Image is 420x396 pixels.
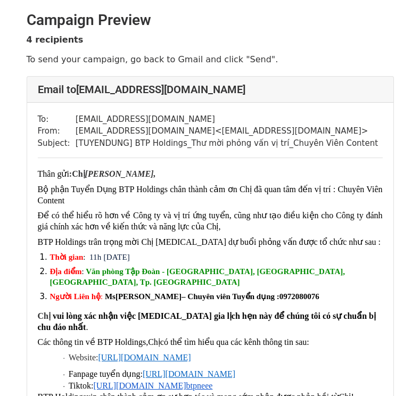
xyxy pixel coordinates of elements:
[89,253,130,261] span: 11h [DATE]
[69,353,98,362] span: Website:
[38,169,69,178] span: Thân gửi
[279,292,319,301] strong: 0972080076
[38,137,76,150] td: Subject:
[72,169,85,178] strong: Chị
[27,35,84,45] strong: 4 recipients
[63,382,65,390] span: ·
[98,353,191,362] a: [URL][DOMAIN_NAME]
[50,292,101,301] span: Người Liên hệ
[38,113,76,126] td: To:
[148,337,160,346] span: Chị
[38,337,149,346] span: Các thông tin về BTP Holdings,
[93,381,186,390] a: [URL][DOMAIN_NAME]
[160,337,309,346] span: có thể tìm hiểu qua các kênh thông tin sau:
[76,125,378,137] td: [EMAIL_ADDRESS][DOMAIN_NAME] < [EMAIL_ADDRESS][DOMAIN_NAME] >
[38,311,376,332] span: vui lòng xác nhận việc [MEDICAL_DATA] gia lịch hẹn này để chúng tôi có sự chuẩn bị chu đáo nhất
[50,253,86,261] font: :
[76,137,378,150] td: [TUYENDUNG] BTP Holdings_Thư mời phỏng vấn vị trí_Chuyên Viên Content
[85,169,156,178] strong: [PERSON_NAME],
[38,211,383,231] span: Để có thể hiểu rõ hơn về Công ty và vị trí ứng tuyển, cũng như tạo điều kiện cho Công ty đánh giá...
[93,381,212,390] u: btpneee
[38,185,383,205] span: Bộ phận Tuyển Dụng BTP Holdings chân thành cảm ơn Chị đã quan tâm đến vị trí : Chuyên Viên Content
[27,11,394,29] h2: Campaign Preview
[69,381,94,390] span: Tiktok:
[69,169,72,178] strong: :
[86,323,88,332] span: .
[38,83,383,96] h4: Email to [EMAIL_ADDRESS][DOMAIN_NAME]
[143,369,235,378] a: [URL][DOMAIN_NAME]
[105,292,116,301] strong: Ms
[63,370,65,378] span: ·
[50,267,82,276] span: Địa điểm
[116,292,182,301] strong: [PERSON_NAME]
[50,267,345,286] strong: Văn phòng Tập Đoàn - [GEOGRAPHIC_DATA], [GEOGRAPHIC_DATA], [GEOGRAPHIC_DATA], Tp. [GEOGRAPHIC_DATA]
[27,54,394,65] p: To send your campaign, go back to Gmail and click "Send".
[82,267,86,276] span: :
[69,369,143,378] span: Fanpage tuyển dụng:
[38,125,76,137] td: From:
[38,311,51,320] strong: Chị
[182,292,279,301] strong: – Chuyên viên Tuyển dụng :
[50,292,103,301] font: :
[63,354,65,362] span: ·
[76,113,378,126] td: [EMAIL_ADDRESS][DOMAIN_NAME]
[50,253,84,261] span: Thời gian
[38,237,381,246] span: BTP Holdings trân trọng mời Chị [MEDICAL_DATA] dự buổi phỏng vấn được tổ chức như sau :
